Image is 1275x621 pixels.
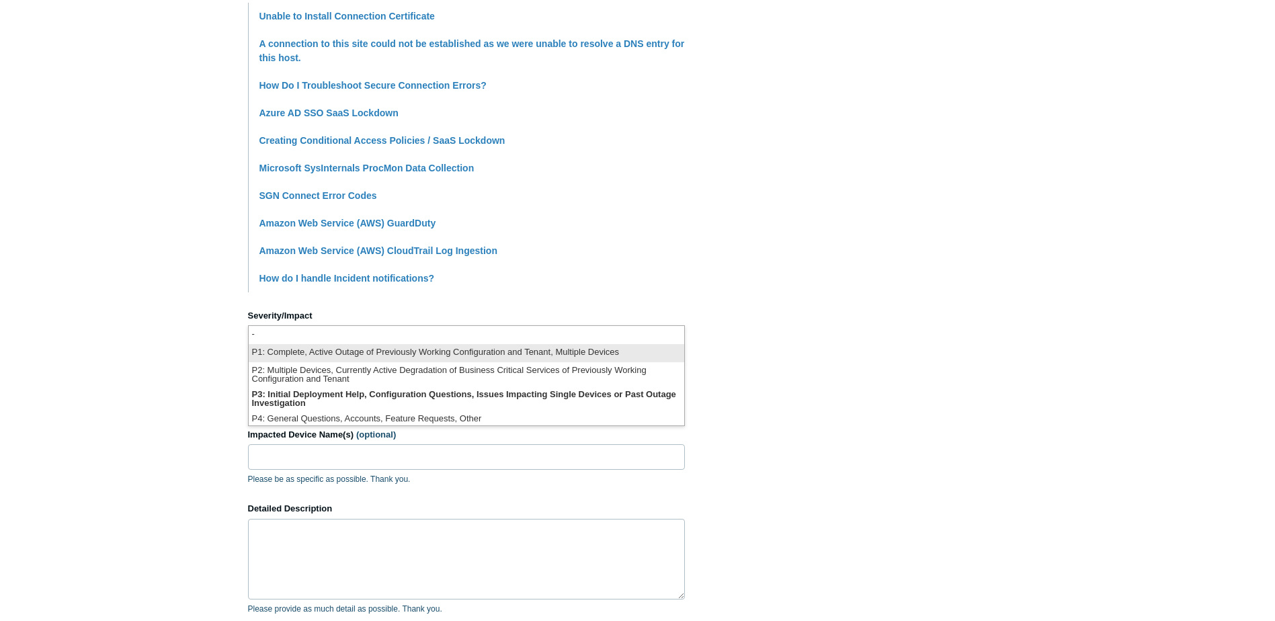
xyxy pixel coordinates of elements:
label: Severity/Impact [248,309,685,323]
a: Amazon Web Service (AWS) CloudTrail Log Ingestion [259,245,497,256]
li: P1: Complete, Active Outage of Previously Working Configuration and Tenant, Multiple Devices [249,344,684,362]
label: Detailed Description [248,502,685,515]
a: A connection to this site could not be established as we were unable to resolve a DNS entry for t... [259,38,685,63]
li: P4: General Questions, Accounts, Feature Requests, Other [249,411,684,429]
li: P2: Multiple Devices, Currently Active Degradation of Business Critical Services of Previously Wo... [249,362,684,386]
a: How Do I Troubleshoot Secure Connection Errors? [259,80,487,91]
a: Unable to Install Connection Certificate [259,11,435,22]
a: Azure AD SSO SaaS Lockdown [259,108,399,118]
label: Impacted Device Name(s) [248,428,685,442]
p: Please provide as much detail as possible. Thank you. [248,603,685,615]
a: Creating Conditional Access Policies / SaaS Lockdown [259,135,505,146]
a: Amazon Web Service (AWS) GuardDuty [259,218,436,229]
li: P3: Initial Deployment Help, Configuration Questions, Issues Impacting Single Devices or Past Out... [249,386,684,411]
a: Microsoft SysInternals ProcMon Data Collection [259,163,475,173]
span: (optional) [356,429,396,440]
li: - [249,326,684,344]
a: How do I handle Incident notifications? [259,273,435,284]
p: Please be as specific as possible. Thank you. [248,473,685,485]
a: SGN Connect Error Codes [259,190,377,201]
